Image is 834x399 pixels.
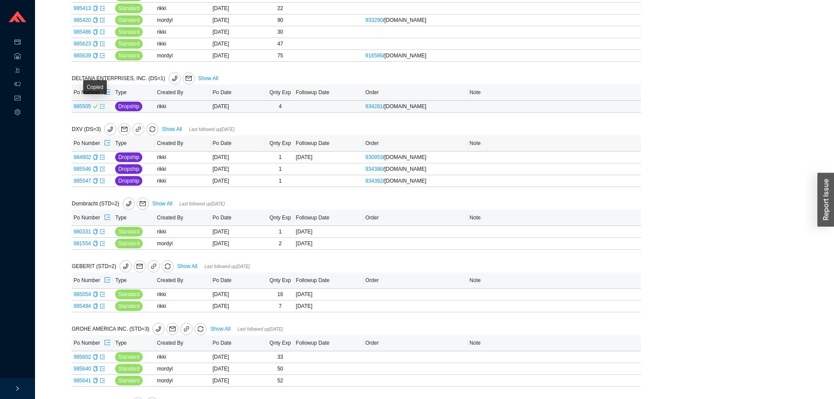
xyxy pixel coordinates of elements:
td: / [DOMAIN_NAME] [364,163,468,175]
span: DXV (DS=3) [72,126,160,132]
span: export [100,366,105,371]
a: export [100,17,105,23]
td: rikki [155,26,211,38]
th: Po Number [72,335,113,351]
td: / [DOMAIN_NAME] [364,152,468,163]
th: Po Date [211,272,266,289]
span: link [151,264,157,271]
span: Standard [118,376,140,385]
span: Standard [118,51,140,60]
span: Last followed up [DATE] [237,327,283,332]
span: Standard [118,353,140,361]
td: [DATE] [211,163,266,175]
td: mordyl [155,50,211,62]
td: rikki [155,101,211,113]
button: export [104,337,111,349]
th: Po Date [211,85,266,101]
th: Followup Date [294,85,364,101]
div: Copy [93,51,98,60]
span: export [100,166,105,172]
span: DELTANA ENTERPRISES, INC. (DS=1) [72,75,197,81]
td: 1 [266,175,294,187]
a: Show All [210,326,230,332]
span: export [100,155,105,160]
span: setting [14,106,21,120]
td: [DATE] [211,363,266,375]
a: export [100,103,105,109]
span: copy [93,354,98,360]
a: link [148,260,160,272]
th: Created By [155,85,211,101]
span: fund [14,92,21,106]
button: sync [146,123,158,135]
span: phone [105,126,116,132]
button: export [104,274,111,286]
td: [DATE] [211,351,266,363]
div: [DATE] [296,302,362,311]
div: Copy [93,4,98,13]
td: rikki [155,152,211,163]
th: Po Date [211,135,266,152]
span: copy [93,166,98,172]
button: Standard [115,51,143,60]
a: link [180,323,193,335]
div: Copy [93,227,98,236]
a: 985641 [74,378,91,384]
a: Show All [162,126,182,132]
button: phone [123,198,135,210]
th: Note [468,210,641,226]
span: Dropship [118,153,139,162]
button: export [104,86,111,99]
button: sync [194,323,207,335]
th: Po Number [72,85,113,101]
td: [DATE] [211,3,266,14]
button: Dropship [115,176,142,186]
div: Copy [93,177,98,185]
span: copy [93,378,98,383]
a: export [100,178,105,184]
td: 4 [266,101,294,113]
span: export [104,339,110,346]
td: rikki [155,163,211,175]
button: Dropship [115,164,142,174]
button: Standard [115,364,143,374]
button: Standard [115,301,143,311]
button: Standard [115,4,143,13]
a: export [100,303,105,309]
td: 50 [266,363,294,375]
button: Standard [115,39,143,49]
a: export [100,366,105,372]
a: 985413 [74,5,91,11]
th: Po Number [72,135,113,152]
span: phone [153,326,164,332]
td: / [DOMAIN_NAME] [364,14,468,26]
th: Po Number [72,272,113,289]
button: export [104,212,111,224]
button: Standard [115,239,143,248]
th: Created By [155,335,211,351]
a: 985505 [74,103,91,109]
span: mail [167,326,178,332]
span: copy [93,41,98,46]
span: export [100,241,105,246]
span: export [104,214,110,221]
div: Copy [93,364,98,373]
td: [DATE] [211,300,266,312]
th: Created By [155,272,211,289]
span: copy [93,292,98,297]
a: 985546 [74,166,91,172]
div: Copy [93,353,98,361]
th: Type [113,335,155,351]
button: phone [104,123,116,135]
a: 985623 [74,41,91,47]
span: Dropship [118,177,139,185]
th: Po Number [72,210,113,226]
button: sync [162,260,174,272]
span: mail [137,201,148,207]
td: rikki [155,351,211,363]
span: Standard [118,4,140,13]
th: Order [364,335,468,351]
a: export [100,5,105,11]
a: 916586 [366,53,383,59]
a: 984802 [74,154,91,160]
